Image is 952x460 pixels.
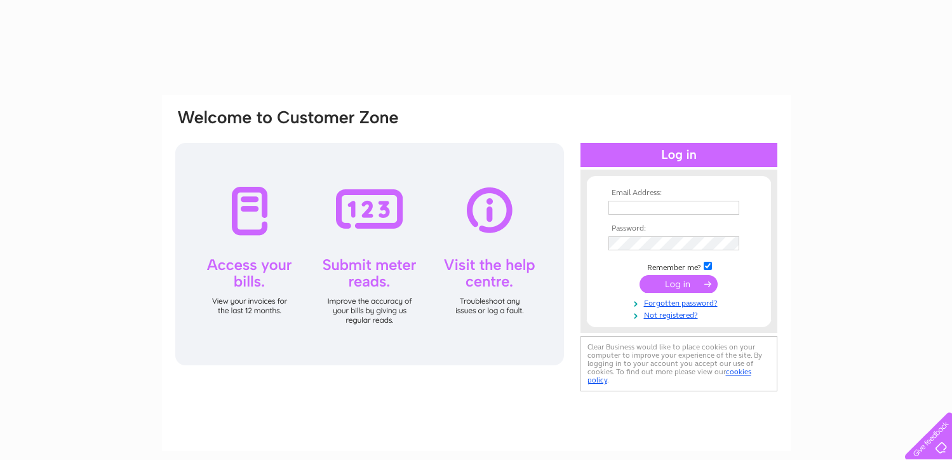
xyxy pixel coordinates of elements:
div: Clear Business would like to place cookies on your computer to improve your experience of the sit... [580,336,777,391]
th: Email Address: [605,189,753,198]
input: Submit [640,275,718,293]
td: Remember me? [605,260,753,273]
a: cookies policy [587,367,751,384]
th: Password: [605,224,753,233]
a: Forgotten password? [608,296,753,308]
a: Not registered? [608,308,753,320]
